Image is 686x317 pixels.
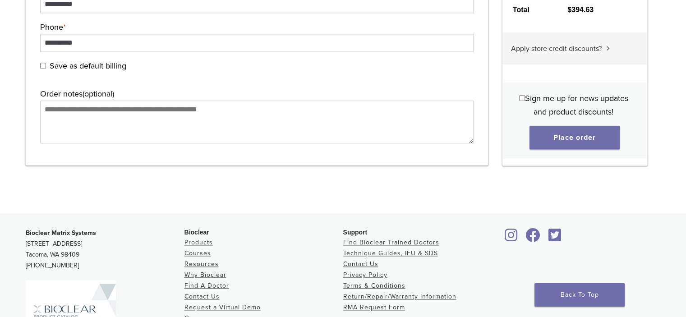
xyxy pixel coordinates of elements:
img: caret.svg [606,46,610,50]
a: Resources [184,260,219,268]
label: Save as default billing [40,59,472,73]
input: Sign me up for news updates and product discounts! [519,95,525,101]
span: Apply store credit discounts? [511,44,602,53]
span: Support [343,229,368,236]
label: Phone [40,20,472,34]
a: Bioclear [545,234,564,243]
a: Bioclear [502,234,521,243]
button: Place order [529,125,620,149]
a: Terms & Conditions [343,282,405,289]
a: Why Bioclear [184,271,226,279]
span: (optional) [83,89,114,99]
a: Contact Us [184,293,220,300]
a: Privacy Policy [343,271,387,279]
a: Find Bioclear Trained Doctors [343,239,439,246]
a: Contact Us [343,260,378,268]
a: RMA Request Form [343,303,405,311]
a: Courses [184,249,211,257]
span: Bioclear [184,229,209,236]
p: [STREET_ADDRESS] Tacoma, WA 98409 [PHONE_NUMBER] [26,228,184,271]
label: Order notes [40,87,472,101]
a: Request a Virtual Demo [184,303,261,311]
a: Return/Repair/Warranty Information [343,293,456,300]
span: $ [567,5,571,13]
bdi: 394.63 [567,5,594,13]
span: Sign me up for news updates and product discounts! [525,93,628,116]
a: Find A Doctor [184,282,229,289]
input: Save as default billing [40,63,46,69]
a: Back To Top [534,283,625,307]
a: Products [184,239,213,246]
strong: Bioclear Matrix Systems [26,229,96,237]
a: Bioclear [523,234,543,243]
a: Technique Guides, IFU & SDS [343,249,438,257]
